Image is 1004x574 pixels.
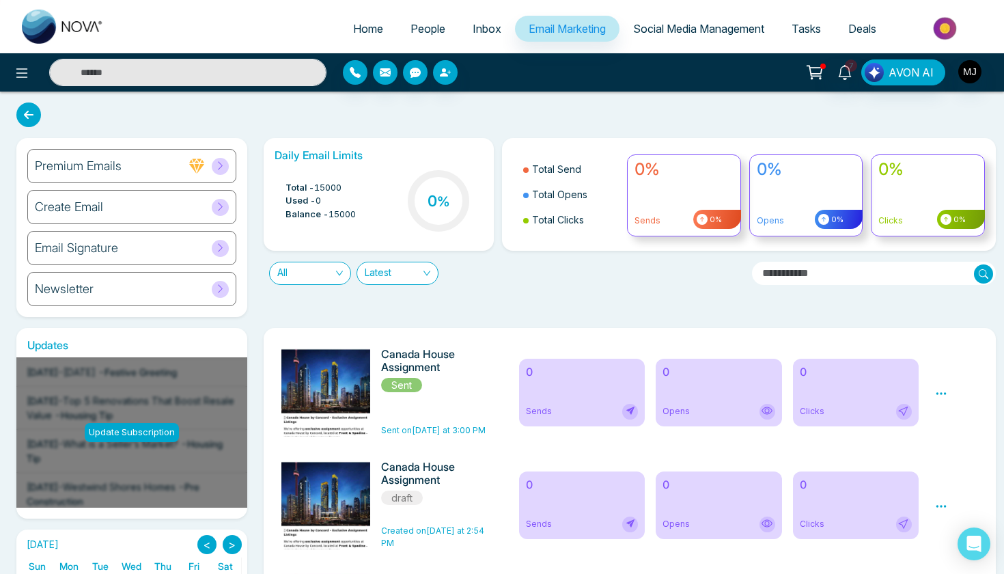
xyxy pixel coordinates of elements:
[878,160,977,180] h4: 0%
[792,22,821,36] span: Tasks
[515,16,619,42] a: Email Marketing
[523,156,619,182] li: Total Send
[381,461,492,487] h6: Canada House Assignment
[35,241,118,256] h6: Email Signature
[865,63,884,82] img: Lead Flow
[197,535,217,554] button: <
[800,478,912,491] h6: 0
[353,22,383,36] span: Home
[35,282,94,297] h6: Newsletter
[459,16,515,42] a: Inbox
[35,159,122,174] h6: Premium Emails
[285,194,316,208] span: Used -
[285,208,329,221] span: Balance -
[523,207,619,232] li: Total Clicks
[845,59,857,72] span: 7
[381,525,484,548] span: Created on [DATE] at 2:54 PM
[35,200,103,215] h6: Create Email
[663,518,690,530] span: Opens
[275,149,484,162] h6: Daily Email Limits
[778,16,835,42] a: Tasks
[835,16,890,42] a: Deals
[22,10,104,44] img: Nova CRM Logo
[526,405,552,418] span: Sends
[897,13,996,44] img: Market-place.gif
[529,22,606,36] span: Email Marketing
[277,262,343,284] span: All
[889,64,934,81] span: AVON AI
[339,16,397,42] a: Home
[314,181,341,195] span: 15000
[410,22,445,36] span: People
[523,182,619,207] li: Total Opens
[878,215,977,227] p: Clicks
[526,478,638,491] h6: 0
[428,192,450,210] h3: 0
[708,214,722,225] span: 0%
[381,425,486,435] span: Sent on [DATE] at 3:00 PM
[800,405,824,418] span: Clicks
[473,22,501,36] span: Inbox
[861,59,945,85] button: AVON AI
[437,193,450,210] span: %
[381,491,423,505] span: draft
[757,215,856,227] p: Opens
[619,16,778,42] a: Social Media Management
[397,16,459,42] a: People
[828,59,861,83] a: 7
[285,181,314,195] span: Total -
[633,22,764,36] span: Social Media Management
[958,528,990,560] div: Open Intercom Messenger
[635,215,734,227] p: Sends
[663,478,775,491] h6: 0
[958,60,981,83] img: User Avatar
[526,518,552,530] span: Sends
[800,518,824,530] span: Clicks
[663,366,775,379] h6: 0
[22,539,59,551] h2: [DATE]
[829,214,843,225] span: 0%
[316,194,321,208] span: 0
[381,348,492,374] h6: Canada House Assignment
[848,22,876,36] span: Deals
[951,214,966,225] span: 0%
[329,208,356,221] span: 15000
[800,366,912,379] h6: 0
[663,405,690,418] span: Opens
[16,339,247,352] h6: Updates
[85,423,179,442] div: Update Subscription
[381,378,422,392] span: Sent
[365,262,430,284] span: Latest
[635,160,734,180] h4: 0%
[526,366,638,379] h6: 0
[223,535,242,554] button: >
[757,160,856,180] h4: 0%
